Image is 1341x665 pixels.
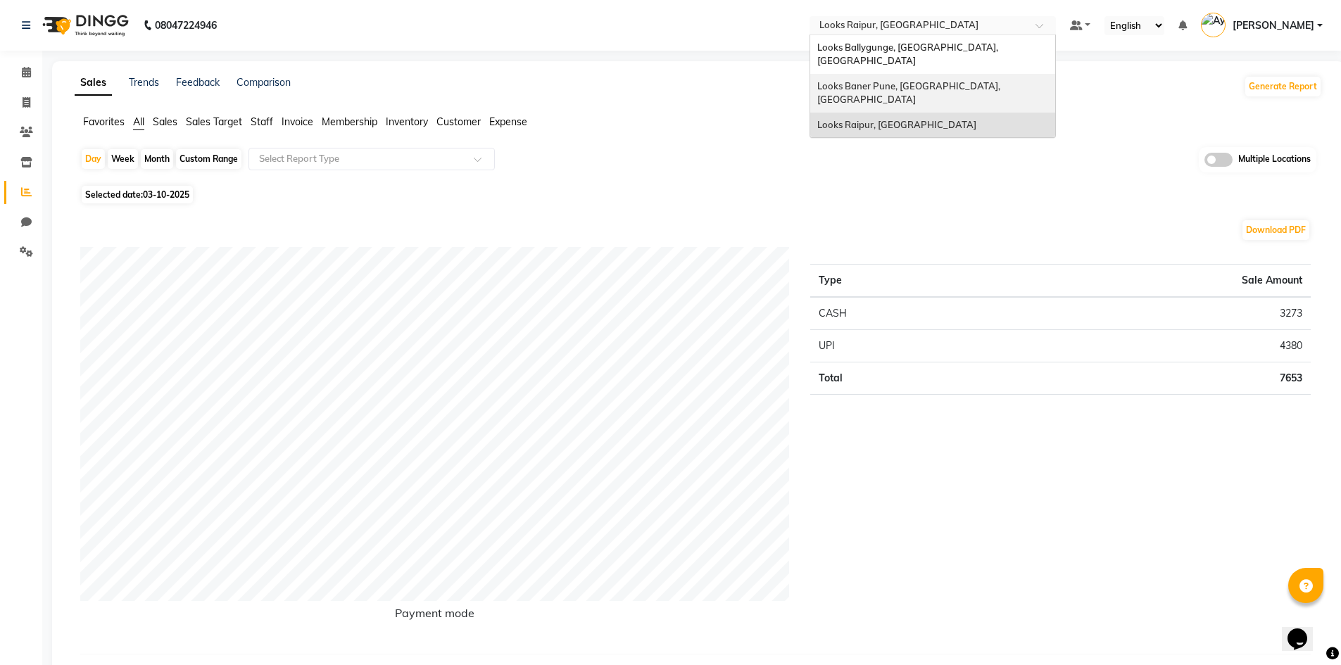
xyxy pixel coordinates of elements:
span: Customer [436,115,481,128]
button: Generate Report [1245,77,1321,96]
th: Type [810,264,994,297]
td: UPI [810,329,994,362]
div: Day [82,149,105,169]
ng-dropdown-panel: Options list [810,34,1056,139]
iframe: chat widget [1282,609,1327,651]
img: Ayush Sahu [1201,13,1226,37]
div: Custom Range [176,149,241,169]
span: Multiple Locations [1238,153,1311,167]
a: Comparison [237,76,291,89]
span: Sales [153,115,177,128]
b: 08047224946 [155,6,217,45]
button: Download PDF [1242,220,1309,240]
span: Favorites [83,115,125,128]
span: Staff [251,115,273,128]
span: Looks Ballygunge, [GEOGRAPHIC_DATA], [GEOGRAPHIC_DATA] [817,42,1000,67]
td: 4380 [995,329,1311,362]
img: logo [36,6,132,45]
td: 7653 [995,362,1311,394]
td: Total [810,362,994,394]
a: Feedback [176,76,220,89]
span: Sales Target [186,115,242,128]
td: 3273 [995,297,1311,330]
span: Selected date: [82,186,193,203]
th: Sale Amount [995,264,1311,297]
a: Sales [75,70,112,96]
div: Week [108,149,138,169]
span: [PERSON_NAME] [1233,18,1314,33]
td: CASH [810,297,994,330]
h6: Payment mode [80,607,789,626]
div: Month [141,149,173,169]
span: Expense [489,115,527,128]
span: 03-10-2025 [143,189,189,200]
span: Looks Baner Pune, [GEOGRAPHIC_DATA], [GEOGRAPHIC_DATA] [817,80,1002,106]
span: All [133,115,144,128]
span: Membership [322,115,377,128]
a: Trends [129,76,159,89]
span: Invoice [282,115,313,128]
span: Inventory [386,115,428,128]
span: Looks Raipur, [GEOGRAPHIC_DATA] [817,119,976,130]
